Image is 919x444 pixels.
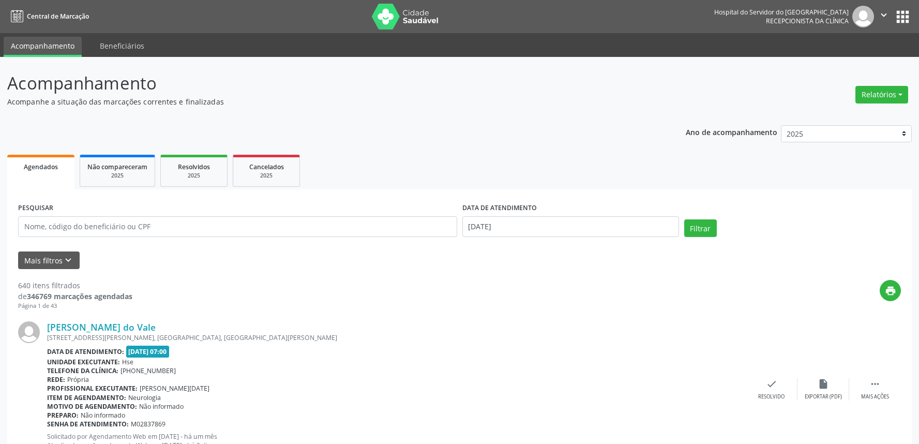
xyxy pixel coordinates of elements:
[880,280,901,301] button: print
[758,393,785,401] div: Resolvido
[87,172,147,180] div: 2025
[714,8,849,17] div: Hospital do Servidor do [GEOGRAPHIC_DATA]
[18,200,53,216] label: PESQUISAR
[18,280,132,291] div: 640 itens filtrados
[766,378,777,390] i: check
[47,321,156,333] a: [PERSON_NAME] do Vale
[805,393,842,401] div: Exportar (PDF)
[47,366,118,375] b: Telefone da clínica:
[47,347,124,356] b: Data de atendimento:
[878,9,890,21] i: 
[18,251,80,270] button: Mais filtroskeyboard_arrow_down
[47,411,79,420] b: Preparo:
[861,393,889,401] div: Mais ações
[4,37,82,57] a: Acompanhamento
[63,255,74,266] i: keyboard_arrow_down
[140,384,209,393] span: [PERSON_NAME][DATE]
[168,172,220,180] div: 2025
[126,346,170,358] span: [DATE] 07:00
[7,70,640,96] p: Acompanhamento
[18,321,40,343] img: img
[7,96,640,107] p: Acompanhe a situação das marcações correntes e finalizadas
[47,420,129,428] b: Senha de atendimento:
[178,162,210,171] span: Resolvidos
[462,216,679,237] input: Selecione um intervalo
[18,291,132,302] div: de
[47,402,137,411] b: Motivo de agendamento:
[818,378,829,390] i: insert_drive_file
[120,366,176,375] span: [PHONE_NUMBER]
[47,358,120,366] b: Unidade executante:
[131,420,165,428] span: M02837869
[18,302,132,310] div: Página 1 de 43
[93,37,152,55] a: Beneficiários
[885,285,896,297] i: print
[27,12,89,21] span: Central de Marcação
[684,219,717,237] button: Filtrar
[462,200,537,216] label: DATA DE ATENDIMENTO
[18,216,457,237] input: Nome, código do beneficiário ou CPF
[81,411,125,420] span: Não informado
[874,6,894,27] button: 
[67,375,89,384] span: Própria
[24,162,58,171] span: Agendados
[855,86,908,103] button: Relatórios
[47,333,746,342] div: [STREET_ADDRESS][PERSON_NAME], [GEOGRAPHIC_DATA], [GEOGRAPHIC_DATA][PERSON_NAME]
[128,393,161,402] span: Neurologia
[240,172,292,180] div: 2025
[139,402,184,411] span: Não informado
[47,375,65,384] b: Rede:
[47,384,138,393] b: Profissional executante:
[47,393,126,402] b: Item de agendamento:
[686,125,777,138] p: Ano de acompanhamento
[249,162,284,171] span: Cancelados
[27,291,132,301] strong: 346769 marcações agendadas
[7,8,89,25] a: Central de Marcação
[869,378,881,390] i: 
[766,17,849,25] span: Recepcionista da clínica
[122,358,133,366] span: Hse
[894,8,912,26] button: apps
[87,162,147,171] span: Não compareceram
[852,6,874,27] img: img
